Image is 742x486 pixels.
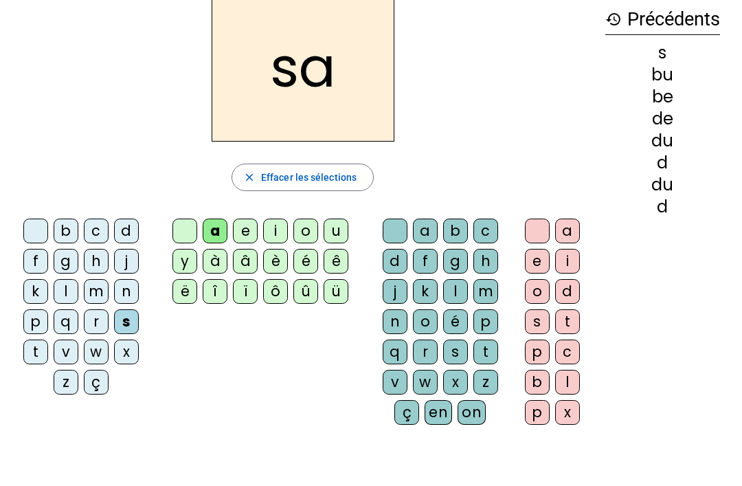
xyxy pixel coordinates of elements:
button: Effacer les sélections [232,164,374,191]
div: de [605,111,720,127]
div: r [84,309,109,334]
div: d [605,199,720,215]
div: l [443,279,468,304]
div: x [443,370,468,395]
div: é [443,309,468,334]
div: z [473,370,498,395]
div: w [413,370,438,395]
div: j [383,279,407,304]
span: Effacer les sélections [261,169,357,186]
div: x [114,340,139,364]
div: t [473,340,498,364]
div: s [605,45,720,61]
div: c [555,340,580,364]
div: y [172,249,197,274]
div: é [293,249,318,274]
div: q [383,340,407,364]
div: c [473,219,498,243]
div: ô [263,279,288,304]
div: b [54,219,78,243]
div: t [555,309,580,334]
div: on [458,400,486,425]
div: b [525,370,550,395]
div: s [114,309,139,334]
div: ë [172,279,197,304]
div: du [605,133,720,149]
div: d [605,155,720,171]
div: m [473,279,498,304]
mat-icon: history [605,11,622,27]
div: m [84,279,109,304]
div: ç [394,400,419,425]
div: l [54,279,78,304]
div: r [413,340,438,364]
div: â [233,249,258,274]
h3: Précédents [605,4,720,35]
div: o [413,309,438,334]
div: ê [324,249,348,274]
div: j [114,249,139,274]
div: c [84,219,109,243]
div: s [443,340,468,364]
div: v [54,340,78,364]
div: h [84,249,109,274]
div: v [383,370,407,395]
div: ü [324,279,348,304]
div: l [555,370,580,395]
div: t [23,340,48,364]
div: p [23,309,48,334]
div: q [54,309,78,334]
div: ç [84,370,109,395]
div: n [114,279,139,304]
div: w [84,340,109,364]
div: è [263,249,288,274]
div: p [525,400,550,425]
div: o [293,219,318,243]
div: p [525,340,550,364]
div: e [233,219,258,243]
div: g [443,249,468,274]
div: i [555,249,580,274]
div: bu [605,67,720,83]
div: k [413,279,438,304]
div: d [555,279,580,304]
div: p [473,309,498,334]
div: en [425,400,452,425]
div: be [605,89,720,105]
div: b [443,219,468,243]
div: f [23,249,48,274]
div: d [114,219,139,243]
div: a [413,219,438,243]
div: g [54,249,78,274]
div: n [383,309,407,334]
div: du [605,177,720,193]
div: u [324,219,348,243]
div: î [203,279,227,304]
div: e [525,249,550,274]
div: x [555,400,580,425]
mat-icon: close [243,171,256,184]
div: d [383,249,407,274]
div: o [525,279,550,304]
div: h [473,249,498,274]
div: à [203,249,227,274]
div: a [203,219,227,243]
div: k [23,279,48,304]
div: û [293,279,318,304]
div: i [263,219,288,243]
div: s [525,309,550,334]
div: f [413,249,438,274]
div: ï [233,279,258,304]
div: z [54,370,78,395]
div: a [555,219,580,243]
